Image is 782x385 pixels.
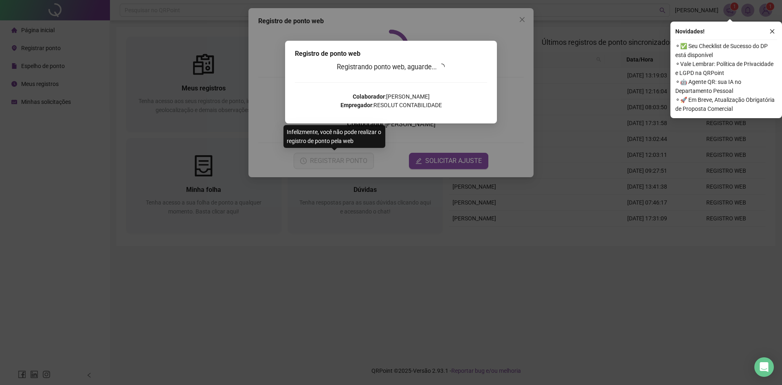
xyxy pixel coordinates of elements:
span: ⚬ Vale Lembrar: Política de Privacidade e LGPD na QRPoint [675,59,777,77]
span: ⚬ 🚀 Em Breve, Atualização Obrigatória de Proposta Comercial [675,95,777,113]
div: Infelizmente, você não pode realizar o registro de ponto pela web [283,125,385,148]
span: ⚬ 🤖 Agente QR: sua IA no Departamento Pessoal [675,77,777,95]
strong: Empregador [340,102,372,108]
span: close [769,29,775,34]
div: Open Intercom Messenger [754,357,774,377]
span: Novidades ! [675,27,705,36]
div: Registro de ponto web [295,49,487,59]
span: loading [438,64,445,70]
h3: Registrando ponto web, aguarde... [295,62,487,73]
strong: Colaborador [353,93,385,100]
p: : [PERSON_NAME] : RESOLUT CONTABILIDADE [295,92,487,110]
span: ⚬ ✅ Seu Checklist de Sucesso do DP está disponível [675,42,777,59]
